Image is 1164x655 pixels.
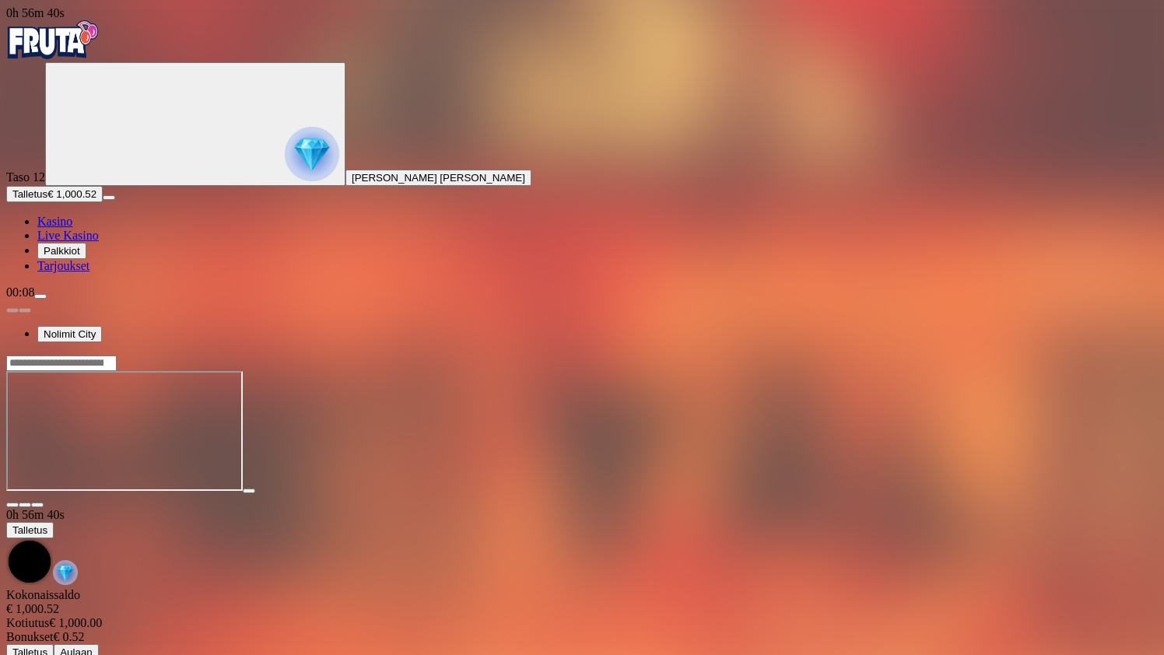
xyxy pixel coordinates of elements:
[6,215,1158,273] nav: Main menu
[44,328,96,340] span: Nolimit City
[37,326,102,342] button: Nolimit City
[243,489,255,493] button: play icon
[6,630,1158,644] div: € 0.52
[6,186,103,202] button: Talletusplus icon€ 1,000.52
[44,245,80,257] span: Palkkiot
[6,588,1158,616] div: Kokonaissaldo
[19,503,31,507] button: chevron-down icon
[6,285,34,299] span: 00:08
[352,172,525,184] span: [PERSON_NAME] [PERSON_NAME]
[6,508,1158,588] div: Game menu
[53,560,78,585] img: reward-icon
[37,259,89,272] a: Tarjoukset
[19,308,31,313] button: next slide
[6,48,100,61] a: Fruta
[12,188,47,200] span: Talletus
[6,616,49,629] span: Kotiutus
[6,602,1158,616] div: € 1,000.52
[37,215,72,228] a: Kasino
[12,524,47,536] span: Talletus
[103,195,115,200] button: menu
[6,522,54,538] button: Talletus
[31,503,44,507] button: fullscreen icon
[6,616,1158,630] div: € 1,000.00
[47,188,96,200] span: € 1,000.52
[37,243,86,259] button: Palkkiot
[285,127,339,181] img: reward progress
[45,62,345,186] button: reward progress
[6,630,53,643] span: Bonukset
[6,6,65,19] span: user session time
[37,229,99,242] a: Live Kasino
[6,356,117,371] input: Search
[6,20,1158,273] nav: Primary
[6,371,243,491] iframe: Mental 2
[6,20,100,59] img: Fruta
[6,170,45,184] span: Taso 12
[34,294,47,299] button: menu
[6,503,19,507] button: close icon
[6,308,19,313] button: prev slide
[345,170,531,186] button: [PERSON_NAME] [PERSON_NAME]
[6,508,65,521] span: user session time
